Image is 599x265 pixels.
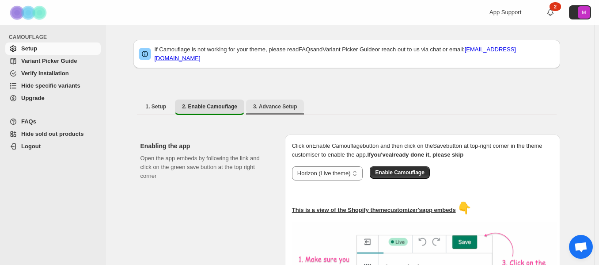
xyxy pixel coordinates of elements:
[140,142,271,150] h2: Enabling the app
[5,92,101,104] a: Upgrade
[367,151,463,158] b: If you've already done it, please skip
[253,103,297,110] span: 3. Advance Setup
[21,95,45,101] span: Upgrade
[5,140,101,153] a: Logout
[292,207,456,213] u: This is a view of the Shopify theme customizer's app embeds
[569,235,593,259] div: Open chat
[21,58,77,64] span: Variant Picker Guide
[155,45,555,63] p: If Camouflage is not working for your theme, please read and or reach out to us via chat or email:
[7,0,51,25] img: Camouflage
[582,10,586,15] text: M
[21,131,84,137] span: Hide sold out products
[5,80,101,92] a: Hide specific variants
[21,118,36,125] span: FAQs
[299,46,313,53] a: FAQs
[182,103,237,110] span: 2. Enable Camouflage
[5,67,101,80] a: Verify Installation
[5,42,101,55] a: Setup
[569,5,591,19] button: Avatar with initials M
[9,34,102,41] span: CAMOUFLAGE
[5,55,101,67] a: Variant Picker Guide
[292,142,553,159] p: Click on Enable Camouflage button and then click on the Save button at top-right corner in the th...
[578,6,590,19] span: Avatar with initials M
[375,169,424,176] span: Enable Camouflage
[21,82,80,89] span: Hide specific variants
[21,143,41,150] span: Logout
[546,8,555,17] a: 2
[550,2,561,11] div: 2
[21,70,69,77] span: Verify Installation
[489,9,521,15] span: App Support
[5,115,101,128] a: FAQs
[370,169,429,176] a: Enable Camouflage
[457,201,471,215] span: 👇
[322,46,375,53] a: Variant Picker Guide
[370,166,429,179] button: Enable Camouflage
[21,45,37,52] span: Setup
[146,103,167,110] span: 1. Setup
[5,128,101,140] a: Hide sold out products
